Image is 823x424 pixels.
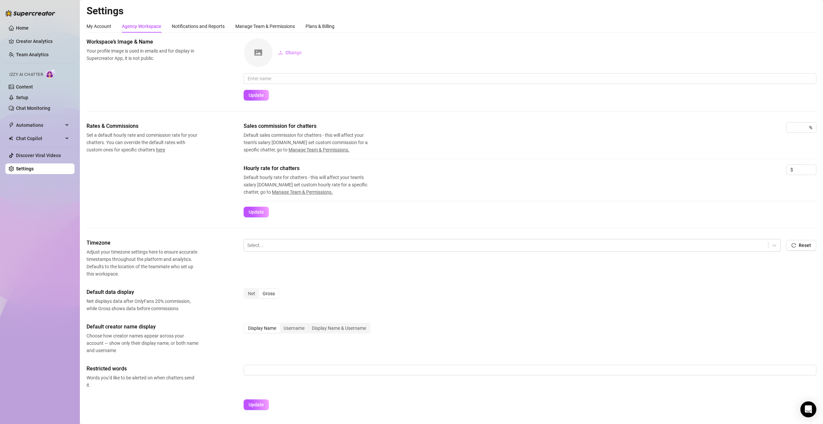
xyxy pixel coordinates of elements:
[156,147,165,152] span: here
[87,365,198,373] span: Restricted words
[9,136,13,141] img: Chat Copilot
[87,131,198,153] span: Set a default hourly rate and commission rate for your chatters. You can override the default rat...
[244,90,269,101] button: Update
[87,23,111,30] div: My Account
[308,323,370,333] div: Display Name & Username
[273,47,307,58] button: Change
[286,50,302,55] span: Change
[800,401,816,417] div: Open Intercom Messenger
[278,50,283,55] span: upload
[244,288,279,299] div: segmented control
[272,189,333,195] span: Manage Team & Permissions.
[244,399,269,410] button: Update
[172,23,225,30] div: Notifications and Reports
[16,52,49,57] a: Team Analytics
[244,323,370,333] div: segmented control
[87,38,198,46] span: Workspace’s Image & Name
[289,147,349,152] span: Manage Team & Permissions.
[235,23,295,30] div: Manage Team & Permissions
[16,153,61,158] a: Discover Viral Videos
[87,47,198,62] span: Your profile image is used in emails and for display in Supercreator App, it is not public.
[244,289,259,298] div: Net
[280,323,308,333] div: Username
[786,240,816,251] button: Reset
[9,72,43,78] span: Izzy AI Chatter
[9,122,14,128] span: thunderbolt
[244,122,377,130] span: Sales commission for chatters
[16,25,29,31] a: Home
[791,243,796,248] span: reload
[244,174,377,196] span: Default hourly rate for chatters - this will affect your team’s salary [DOMAIN_NAME] set custom h...
[244,73,816,84] input: Enter name
[16,106,50,111] a: Chat Monitoring
[244,207,269,217] button: Update
[87,298,198,312] span: Net displays data after OnlyFans 20% commission, while Gross shows data before commissions
[16,133,63,144] span: Chat Copilot
[46,69,56,79] img: AI Chatter
[122,23,161,30] div: Agency Workspace
[87,248,198,278] span: Adjust your timezone settings here to ensure accurate timestamps throughout the platform and anal...
[16,120,63,130] span: Automations
[87,323,198,331] span: Default creator name display
[306,23,334,30] div: Plans & Billing
[244,164,377,172] span: Hourly rate for chatters
[16,166,34,171] a: Settings
[244,131,377,153] span: Default sales commission for chatters - this will affect your team’s salary [DOMAIN_NAME] set cus...
[87,239,198,247] span: Timezone
[249,402,264,407] span: Update
[244,323,280,333] div: Display Name
[87,374,198,389] span: Words you’d like to be alerted on when chatters send it.
[16,95,28,100] a: Setup
[244,38,273,67] img: square-placeholder.png
[87,5,816,17] h2: Settings
[249,209,264,215] span: Update
[87,332,198,354] span: Choose how creator names appear across your account — show only their display name, or both name ...
[249,93,264,98] span: Update
[87,288,198,296] span: Default data display
[5,10,55,17] img: logo-BBDzfeDw.svg
[259,289,279,298] div: Gross
[16,84,33,90] a: Content
[87,122,198,130] span: Rates & Commissions
[16,36,69,47] a: Creator Analytics
[799,243,811,248] span: Reset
